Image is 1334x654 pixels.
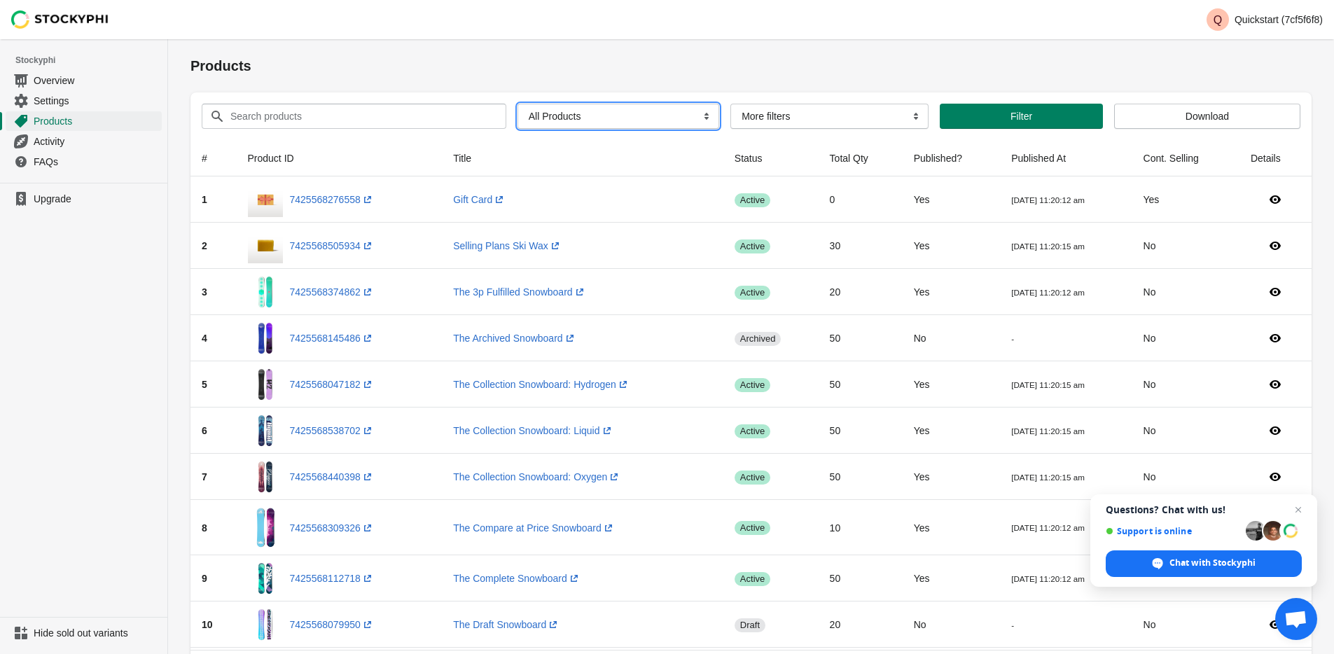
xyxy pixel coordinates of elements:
[290,194,375,205] a: 7425568276558(opens a new window)
[735,286,770,300] span: active
[202,425,207,436] span: 6
[248,459,283,494] img: Main_d624f226-0a89-4fe1-b333-0d1548b43c06.jpg
[248,182,283,217] img: gift_card.png
[1132,454,1239,500] td: No
[819,269,903,315] td: 20
[453,522,616,534] a: The Compare at Price Snowboard(opens a new window)
[34,114,159,128] span: Products
[202,286,207,298] span: 3
[248,413,283,448] img: Main_b13ad453-477c-4ed1-9b43-81f3345adfd6.jpg
[202,522,207,534] span: 8
[1239,140,1312,176] th: Details
[819,408,903,454] td: 50
[202,573,207,584] span: 9
[903,408,1000,454] td: Yes
[819,454,903,500] td: 50
[819,555,903,601] td: 50
[453,619,560,630] a: The Draft Snowboard(opens a new window)
[190,140,237,176] th: #
[903,269,1000,315] td: Yes
[1106,550,1302,577] span: Chat with Stockyphi
[1132,176,1239,223] td: Yes
[248,506,283,550] img: snowboard_sky.png
[819,500,903,555] td: 10
[819,223,903,269] td: 30
[735,572,770,586] span: active
[903,555,1000,601] td: Yes
[819,315,903,361] td: 50
[1132,223,1239,269] td: No
[290,471,375,482] a: 7425568440398(opens a new window)
[903,315,1000,361] td: No
[1011,473,1085,482] small: [DATE] 11:20:15 am
[1106,526,1241,536] span: Support is online
[903,140,1000,176] th: Published?
[735,193,770,207] span: active
[1207,8,1229,31] span: Avatar with initials Q
[34,134,159,148] span: Activity
[248,561,283,596] img: Main_589fc064-24a2-4236-9eaf-13b2bd35d21d.jpg
[453,471,621,482] a: The Collection Snowboard: Oxygen(opens a new window)
[735,424,770,438] span: active
[15,53,167,67] span: Stockyphi
[1011,380,1085,389] small: [DATE] 11:20:15 am
[1132,361,1239,408] td: No
[453,333,576,344] a: The Archived Snowboard(opens a new window)
[6,151,162,172] a: FAQs
[6,90,162,111] a: Settings
[34,74,159,88] span: Overview
[1011,523,1085,532] small: [DATE] 11:20:12 am
[202,379,207,390] span: 5
[190,56,1312,76] h1: Products
[248,607,283,642] img: Main_5127218a-8f6c-498f-b489-09242c0fab0a.jpg
[6,111,162,131] a: Products
[1132,269,1239,315] td: No
[6,189,162,209] a: Upgrade
[34,94,159,108] span: Settings
[453,573,581,584] a: The Complete Snowboard(opens a new window)
[1214,14,1222,26] text: Q
[453,240,562,251] a: Selling Plans Ski Wax(opens a new window)
[1000,140,1132,176] th: Published At
[1186,111,1229,122] span: Download
[453,194,506,205] a: Gift Card(opens a new window)
[202,333,207,344] span: 4
[290,522,375,534] a: 7425568309326(opens a new window)
[903,500,1000,555] td: Yes
[1010,111,1032,122] span: Filter
[903,176,1000,223] td: Yes
[903,361,1000,408] td: Yes
[202,619,213,630] span: 10
[290,379,375,390] a: 7425568047182(opens a new window)
[202,240,207,251] span: 2
[1275,598,1317,640] a: Open chat
[34,626,159,640] span: Hide sold out variants
[735,378,770,392] span: active
[735,332,781,346] span: archived
[442,140,723,176] th: Title
[290,619,375,630] a: 7425568079950(opens a new window)
[819,601,903,648] td: 20
[1011,426,1085,436] small: [DATE] 11:20:15 am
[735,618,765,632] span: draft
[903,601,1000,648] td: No
[248,321,283,356] img: Main_52f8e304-92d9-4a36-82af-50df8fe31c69.jpg
[1106,504,1302,515] span: Questions? Chat with us!
[903,454,1000,500] td: Yes
[940,104,1103,129] button: Filter
[1011,334,1014,343] small: -
[34,155,159,169] span: FAQs
[290,286,375,298] a: 7425568374862(opens a new window)
[1011,620,1014,629] small: -
[735,521,770,535] span: active
[819,361,903,408] td: 50
[1011,288,1085,297] small: [DATE] 11:20:12 am
[723,140,819,176] th: Status
[248,228,283,263] img: snowboard_wax.png
[6,70,162,90] a: Overview
[1132,601,1239,648] td: No
[819,140,903,176] th: Total Qty
[1011,195,1085,204] small: [DATE] 11:20:12 am
[202,194,207,205] span: 1
[290,573,375,584] a: 7425568112718(opens a new window)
